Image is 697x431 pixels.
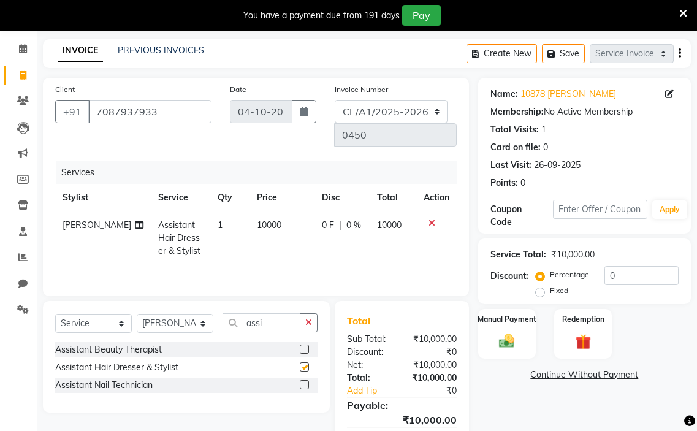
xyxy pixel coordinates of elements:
[478,314,536,325] label: Manual Payment
[55,100,90,123] button: +91
[494,332,519,350] img: _cash.svg
[257,219,281,231] span: 10000
[377,219,402,231] span: 10000
[550,285,568,296] label: Fixed
[490,177,518,189] div: Points:
[338,359,402,372] div: Net:
[413,384,466,397] div: ₹0
[490,105,544,118] div: Membership:
[249,184,314,212] th: Price
[338,372,402,384] div: Total:
[542,44,585,63] button: Save
[63,219,131,231] span: [PERSON_NAME]
[338,398,466,413] div: Payable:
[490,88,518,101] div: Name:
[346,219,361,232] span: 0 %
[230,84,246,95] label: Date
[541,123,546,136] div: 1
[118,45,204,56] a: PREVIOUS INVOICES
[55,361,178,374] div: Assistant Hair Dresser & Stylist
[314,184,370,212] th: Disc
[338,346,402,359] div: Discount:
[490,248,546,261] div: Service Total:
[652,200,687,219] button: Apply
[553,200,647,219] input: Enter Offer / Coupon Code
[88,100,211,123] input: Search by Name/Mobile/Email/Code
[402,333,465,346] div: ₹10,000.00
[520,177,525,189] div: 0
[55,184,151,212] th: Stylist
[543,141,548,154] div: 0
[335,84,388,95] label: Invoice Number
[481,368,688,381] a: Continue Without Payment
[534,159,581,172] div: 26-09-2025
[402,359,465,372] div: ₹10,000.00
[571,332,596,351] img: _gift.svg
[520,88,616,101] a: 10878 [PERSON_NAME]
[55,379,153,392] div: Assistant Nail Technician
[322,219,334,232] span: 0 F
[490,159,531,172] div: Last Visit:
[347,315,375,327] span: Total
[55,84,75,95] label: Client
[490,105,679,118] div: No Active Membership
[338,384,413,397] a: Add Tip
[243,9,400,22] div: You have a payment due from 191 days
[490,203,553,229] div: Coupon Code
[402,372,465,384] div: ₹10,000.00
[551,248,595,261] div: ₹10,000.00
[370,184,416,212] th: Total
[151,184,210,212] th: Service
[218,219,223,231] span: 1
[490,270,528,283] div: Discount:
[210,184,249,212] th: Qty
[467,44,537,63] button: Create New
[402,346,465,359] div: ₹0
[55,343,162,356] div: Assistant Beauty Therapist
[338,333,402,346] div: Sub Total:
[339,219,341,232] span: |
[550,269,589,280] label: Percentage
[338,413,466,427] div: ₹10,000.00
[223,313,300,332] input: Search or Scan
[58,40,103,62] a: INVOICE
[490,123,539,136] div: Total Visits:
[416,184,457,212] th: Action
[562,314,604,325] label: Redemption
[56,161,466,184] div: Services
[490,141,541,154] div: Card on file:
[402,5,441,26] button: Pay
[158,219,200,256] span: Assistant Hair Dresser & Stylist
